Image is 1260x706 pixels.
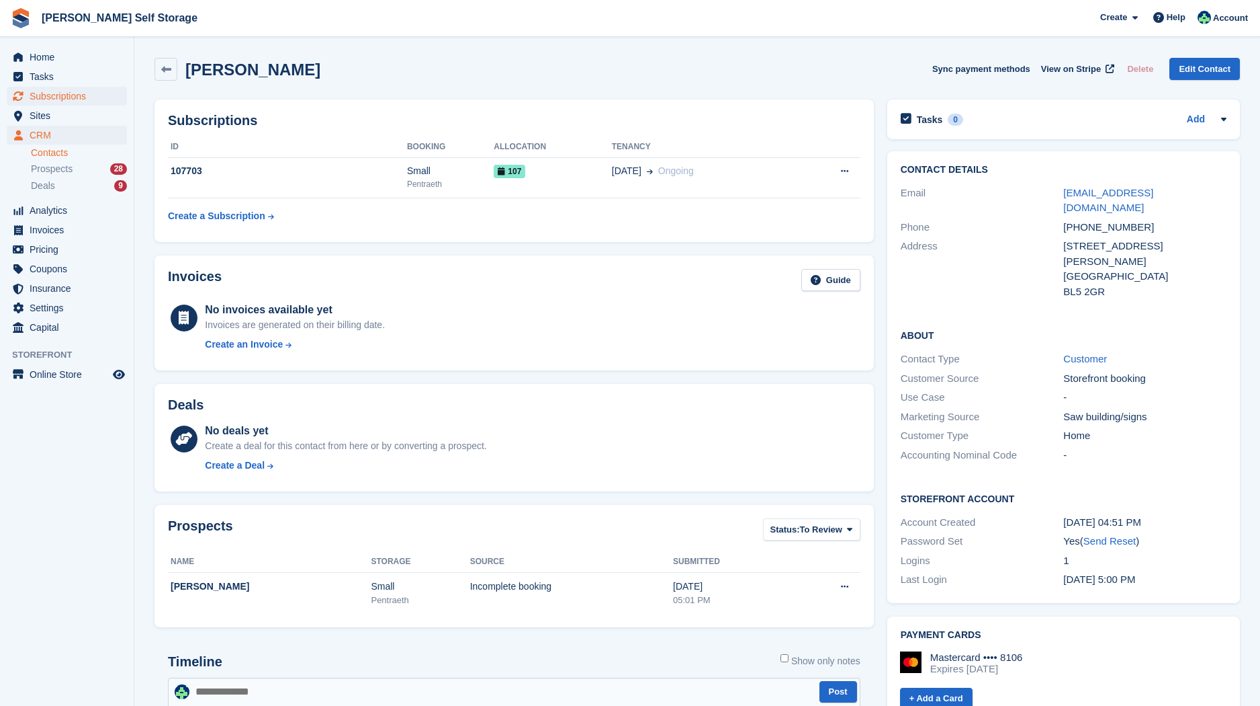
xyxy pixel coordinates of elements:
[901,165,1226,175] h2: Contact Details
[1213,11,1248,25] span: Account
[901,630,1226,641] h2: Payment cards
[930,652,1023,664] div: Mastercard •••• 8106
[12,348,134,362] span: Storefront
[901,220,1064,235] div: Phone
[1063,239,1226,254] div: [STREET_ADDRESS]
[31,147,127,159] a: Contacts
[612,164,641,178] span: [DATE]
[168,269,222,291] h2: Invoices
[7,87,127,106] a: menu
[819,681,857,703] button: Post
[1063,515,1226,531] div: [DATE] 04:51 PM
[30,279,110,298] span: Insurance
[1063,254,1226,270] div: [PERSON_NAME]
[407,136,494,158] th: Booking
[658,165,694,176] span: Ongoing
[30,260,110,278] span: Coupons
[932,58,1030,80] button: Sync payment methods
[205,459,265,473] div: Create a Deal
[901,352,1064,367] div: Contact Type
[1198,11,1211,24] img: Dafydd Pritchard
[901,515,1064,531] div: Account Created
[31,162,127,176] a: Prospects 28
[470,551,673,573] th: Source
[494,165,525,178] span: 107
[901,239,1064,299] div: Address
[901,553,1064,569] div: Logins
[114,180,127,192] div: 9
[168,113,860,128] h2: Subscriptions
[171,580,371,594] div: [PERSON_NAME]
[780,654,860,668] label: Show only notes
[800,523,842,537] span: To Review
[205,338,283,352] div: Create an Invoice
[168,654,222,670] h2: Timeline
[494,136,611,158] th: Allocation
[770,523,800,537] span: Status:
[30,240,110,259] span: Pricing
[1063,390,1226,405] div: -
[111,366,127,383] a: Preview store
[7,48,127,67] a: menu
[31,179,127,193] a: Deals 9
[901,448,1064,463] div: Accounting Nominal Code
[612,136,797,158] th: Tenancy
[1100,11,1127,24] span: Create
[673,594,790,607] div: 05:01 PM
[30,67,110,86] span: Tasks
[7,299,127,317] a: menu
[30,318,110,337] span: Capital
[168,209,265,223] div: Create a Subscription
[371,594,469,607] div: Pentraeth
[1080,535,1139,547] span: ( )
[205,338,385,352] a: Create an Invoice
[1063,269,1226,284] div: [GEOGRAPHIC_DATA]
[168,397,204,413] h2: Deals
[470,580,673,594] div: Incomplete booking
[901,390,1064,405] div: Use Case
[1063,220,1226,235] div: [PHONE_NUMBER]
[1041,63,1101,76] span: View on Stripe
[1167,11,1185,24] span: Help
[7,67,127,86] a: menu
[763,518,860,541] button: Status: To Review
[31,180,55,192] span: Deals
[30,106,110,125] span: Sites
[175,684,189,699] img: Dafydd Pritchard
[7,201,127,220] a: menu
[1122,58,1159,80] button: Delete
[1063,371,1226,387] div: Storefront booking
[1063,553,1226,569] div: 1
[36,7,203,29] a: [PERSON_NAME] Self Storage
[11,8,31,28] img: stora-icon-8386f47178a22dfd0bd8f6a31ec36ba5ce8667c1dd55bd0f319d3a0aa187defe.svg
[900,652,921,673] img: Mastercard Logo
[1063,409,1226,425] div: Saw building/signs
[673,551,790,573] th: Submitted
[948,114,963,126] div: 0
[1063,284,1226,300] div: BL5 2GR
[901,328,1226,342] h2: About
[780,654,789,662] input: Show only notes
[1063,574,1135,585] time: 2025-09-11 16:00:50 UTC
[901,492,1226,505] h2: Storefront Account
[901,534,1064,549] div: Password Set
[801,269,860,291] a: Guide
[168,136,407,158] th: ID
[901,186,1064,216] div: Email
[7,240,127,259] a: menu
[205,318,385,332] div: Invoices are generated on their billing date.
[901,409,1064,425] div: Marketing Source
[1187,112,1205,128] a: Add
[7,279,127,298] a: menu
[30,221,110,239] span: Invoices
[7,260,127,278] a: menu
[1063,353,1107,364] a: Customer
[7,318,127,337] a: menu
[1063,428,1226,444] div: Home
[407,164,494,178] div: Small
[901,371,1064,387] div: Customer Source
[30,201,110,220] span: Analytics
[901,428,1064,444] div: Customer Type
[371,580,469,594] div: Small
[1036,58,1117,80] a: View on Stripe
